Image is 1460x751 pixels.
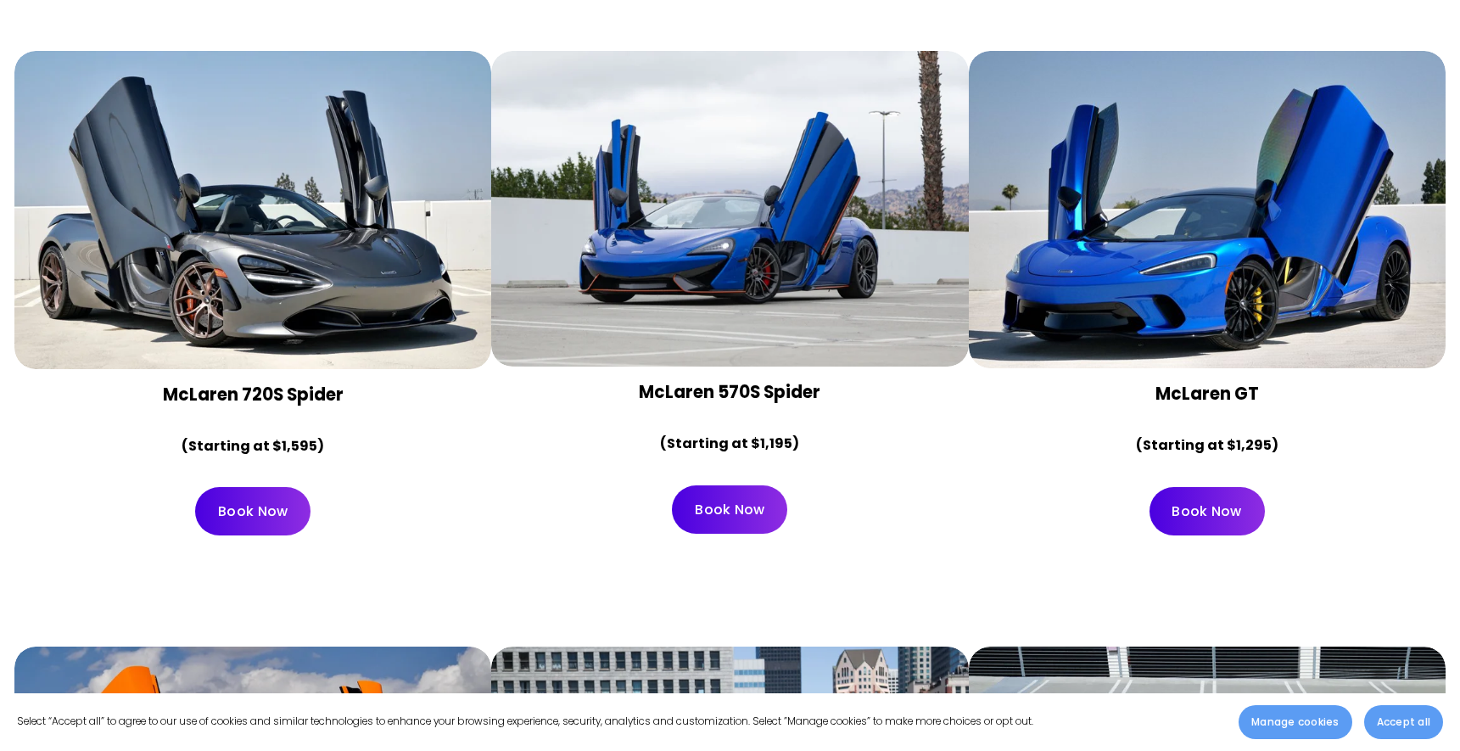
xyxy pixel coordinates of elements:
[182,436,324,456] strong: (Starting at $1,595)
[1239,705,1351,739] button: Manage cookies
[1155,382,1259,406] strong: McLaren GT
[163,383,344,406] strong: McLaren 720S Spider
[1377,715,1430,730] span: Accept all
[639,380,820,404] strong: McLaren 570S Spider
[660,434,799,453] strong: (Starting at $1,195)
[672,485,787,534] a: Book Now
[1251,715,1339,730] span: Manage cookies
[1150,487,1265,535] a: Book Now
[1136,435,1278,455] strong: (Starting at $1,295)
[1364,705,1443,739] button: Accept all
[195,487,310,535] a: Book Now
[17,713,1033,731] p: Select “Accept all” to agree to our use of cookies and similar technologies to enhance your brows...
